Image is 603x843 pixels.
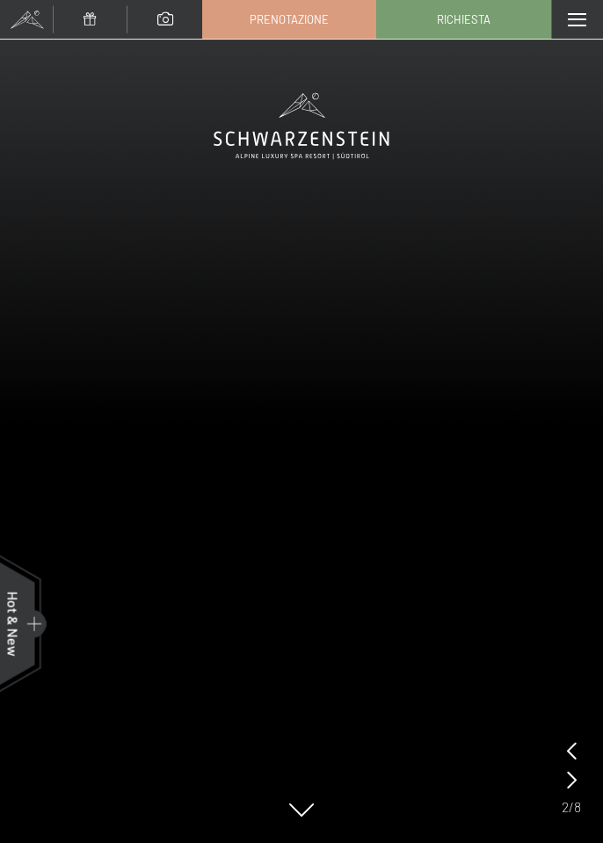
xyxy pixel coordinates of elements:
[562,797,569,817] span: 2
[574,797,581,817] span: 8
[437,11,490,27] span: Richiesta
[377,1,549,38] a: Richiesta
[5,591,22,656] span: Hot & New
[250,11,329,27] span: Prenotazione
[203,1,375,38] a: Prenotazione
[569,797,574,817] span: /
